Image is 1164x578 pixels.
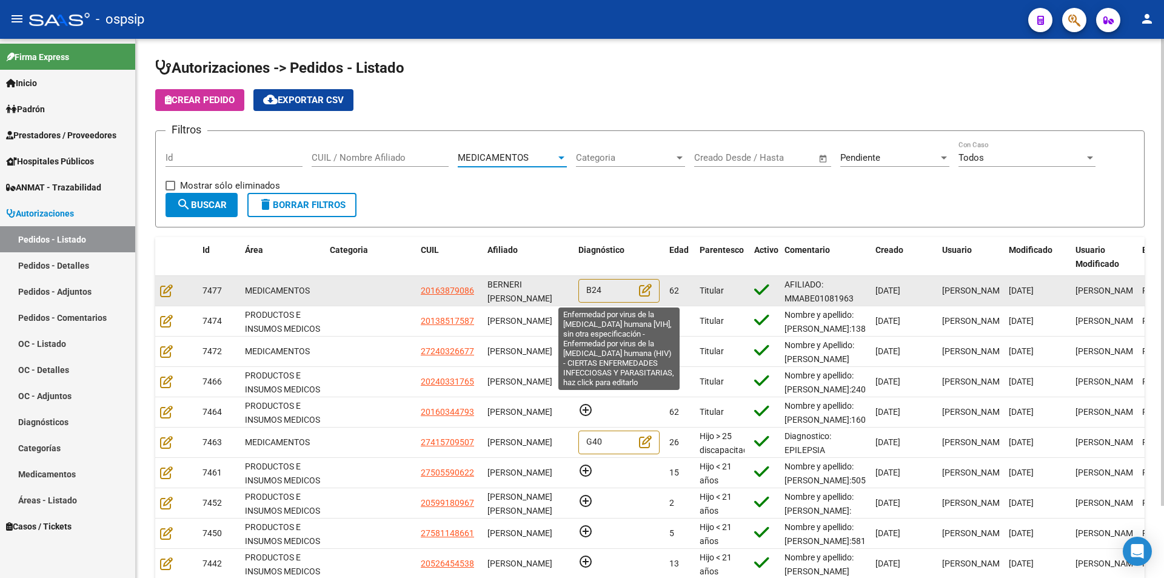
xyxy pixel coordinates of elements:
span: 20160344793 [421,407,474,417]
span: Hijo > 25 discapacitado [700,431,753,455]
span: Comentario [784,245,830,255]
span: [PERSON_NAME] [487,528,552,538]
span: Id [202,245,210,255]
button: Open calendar [817,152,831,166]
span: 7442 [202,559,222,568]
span: Titular [700,377,724,386]
span: - ospsip [96,6,144,33]
span: [PERSON_NAME] [487,316,552,326]
mat-icon: search [176,197,191,212]
span: [DATE] [1009,286,1034,295]
span: Usuario Modificado [1075,245,1119,269]
span: 27415709507 [421,437,474,447]
datatable-header-cell: Usuario Modificado [1071,237,1137,277]
span: 27581148661 [421,528,474,538]
span: [DATE] [1009,559,1034,568]
span: [DATE] [875,498,900,508]
span: Buscar [176,200,227,210]
div: C50 [578,340,660,363]
span: [DATE] [875,316,900,326]
span: [PERSON_NAME] [942,559,1007,568]
span: 13 [669,559,679,568]
span: Exportar CSV [263,95,344,106]
span: 20240331765 [421,377,474,386]
div: B24 [578,279,660,303]
div: G40 [578,431,660,454]
datatable-header-cell: Área [240,237,325,277]
div: Open Intercom Messenger [1123,537,1152,566]
span: MEDICAMENTOS [245,437,310,447]
span: PRODUCTOS E INSUMOS MEDICOS [245,492,320,516]
span: [PERSON_NAME] [1075,286,1140,295]
span: PRODUCTOS E INSUMOS MEDICOS [245,310,320,334]
mat-icon: add_circle_outline [578,403,593,417]
span: [DATE] [1009,377,1034,386]
span: [PERSON_NAME] [1075,498,1140,508]
span: 20163879086 [421,286,474,295]
span: [DATE] [875,437,900,447]
span: Parentesco [700,245,744,255]
span: 50 [669,346,679,356]
span: Autorizaciones [6,207,74,220]
span: Hijo < 21 años [700,462,732,485]
mat-icon: add_circle_outline [578,554,593,569]
span: Categoria [576,152,674,163]
span: [PERSON_NAME] [487,437,552,447]
span: Titular [700,286,724,295]
span: Crear Pedido [165,95,235,106]
span: 62 [669,286,679,295]
span: [PERSON_NAME] [487,377,552,386]
span: Pendiente [840,152,880,163]
span: Titular [700,316,724,326]
input: Fecha inicio [694,152,743,163]
span: Todos [958,152,984,163]
span: 7464 [202,407,222,417]
span: [PERSON_NAME] [942,528,1007,538]
span: CUIL [421,245,439,255]
datatable-header-cell: CUIL [416,237,483,277]
span: [PERSON_NAME] [942,437,1007,447]
span: [DATE] [1009,316,1034,326]
span: Nombre y apellido: [PERSON_NAME]:16034479 [784,401,890,425]
span: [PERSON_NAME] [942,316,1007,326]
span: [PERSON_NAME] [942,346,1007,356]
span: MEDICAMENTOS [458,152,529,163]
span: [DATE] [1009,437,1034,447]
span: MEDICAMENTOS [245,286,310,295]
span: BERNERI [PERSON_NAME] [487,280,552,303]
span: PRODUCTOS E INSUMOS MEDICOS [245,522,320,546]
span: 7452 [202,498,222,508]
span: 27240326677 [421,346,474,356]
span: Firma Express [6,50,69,64]
datatable-header-cell: Edad [664,237,695,277]
span: PRODUCTOS E INSUMOS MEDICOS [245,553,320,576]
span: PRODUCTOS E INSUMOS MEDICOS [245,462,320,485]
span: [PERSON_NAME] [942,377,1007,386]
span: 7477 [202,286,222,295]
span: Edad [669,245,689,255]
span: Mostrar sólo eliminados [180,178,280,193]
span: Creado [875,245,903,255]
span: [DATE] [875,528,900,538]
span: Inicio [6,76,37,90]
span: AFILIADO: MMABE01081963 Medico Tratante: [PERSON_NAME] Tel: [PHONE_NUMBER]/[PHONE_NUMBER] Correo ... [784,280,931,428]
span: ANMAT - Trazabilidad [6,181,101,194]
span: [DATE] [875,377,900,386]
span: [PERSON_NAME] [487,468,552,477]
span: 62 [669,407,679,417]
datatable-header-cell: Usuario [937,237,1004,277]
button: Buscar [166,193,238,217]
span: 51 [669,377,679,386]
span: 20599180967 [421,498,474,508]
span: Afiliado [487,245,518,255]
span: Titular [700,407,724,417]
span: Modificado [1009,245,1052,255]
span: [DATE] [1009,407,1034,417]
span: 5 [669,528,674,538]
span: Borrar Filtros [258,200,346,210]
span: [PERSON_NAME] [1075,437,1140,447]
span: 7474 [202,316,222,326]
span: [PERSON_NAME] [1075,316,1140,326]
span: 7472 [202,346,222,356]
span: [PERSON_NAME] [1075,528,1140,538]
